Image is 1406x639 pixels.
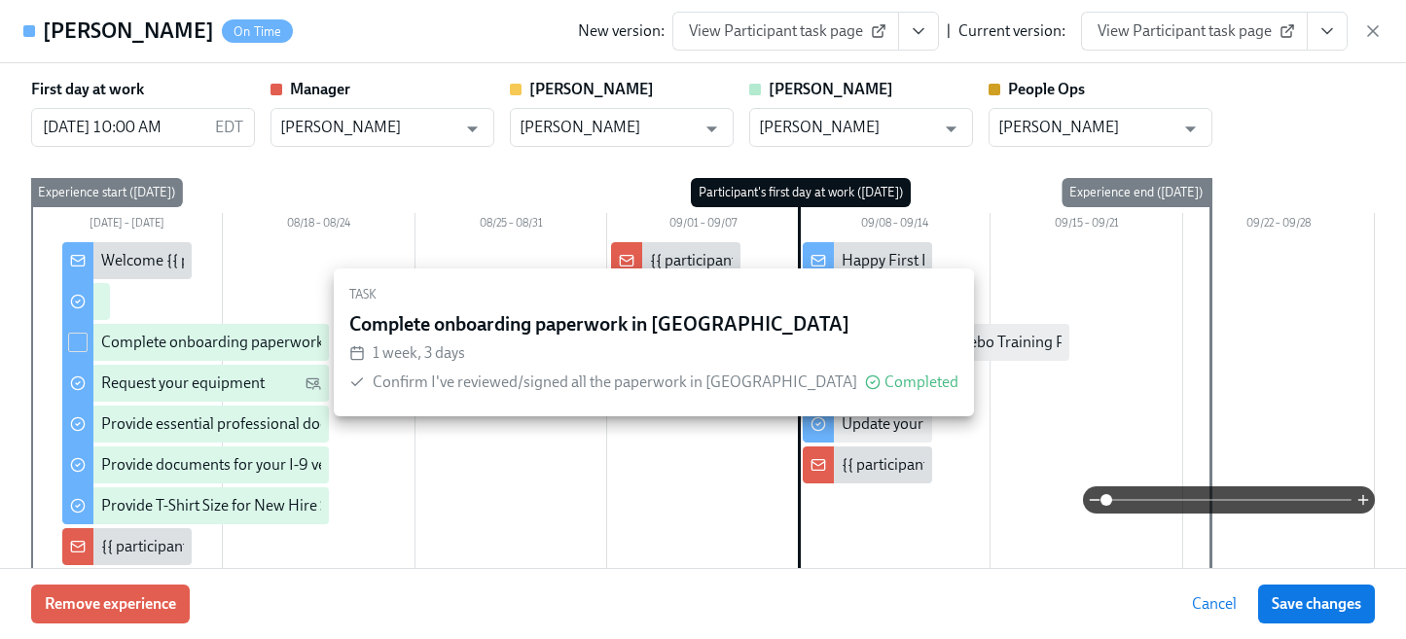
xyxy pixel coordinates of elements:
[30,178,183,207] div: Experience start ([DATE])
[1183,213,1375,238] div: 09/22 – 09/28
[101,454,385,476] div: Provide documents for your I-9 verification
[1098,21,1291,41] span: View Participant task page
[672,12,899,51] a: View Participant task page
[1175,114,1206,144] button: Open
[578,20,665,42] div: New version:
[884,374,958,390] span: Completed
[31,79,144,100] label: First day at work
[31,585,190,623] button: Remove experience
[842,250,1127,271] div: Happy First Day {{ participant.firstName }}!
[1081,12,1308,51] a: View Participant task page
[947,20,951,42] div: |
[349,284,958,305] div: Task
[373,373,857,391] span: Confirm I've reviewed/signed all the paperwork in [GEOGRAPHIC_DATA]
[223,213,415,238] div: 08/18 – 08/24
[215,117,243,138] p: EDT
[898,12,939,51] button: View task page
[415,213,607,238] div: 08/25 – 08/31
[222,24,293,39] span: On Time
[101,250,343,271] div: Welcome {{ participant.firstName }}!
[101,332,494,353] div: Complete onboarding paperwork in [GEOGRAPHIC_DATA]
[373,343,465,362] span: 1 week, 3 days
[1008,80,1085,98] strong: People Ops
[650,250,944,271] div: {{ participant.fullName }} starts in a week 🎉
[101,536,329,557] div: {{ participant.fullName }} Starting!
[101,413,405,435] div: Provide essential professional documentation
[43,17,214,46] h4: [PERSON_NAME]
[31,213,223,238] div: [DATE] – [DATE]
[45,594,176,614] span: Remove experience
[101,291,389,312] div: Complete your background check in Checkr
[457,114,487,144] button: Open
[607,213,799,238] div: 09/01 – 09/07
[290,80,350,98] strong: Manager
[101,373,265,394] div: Request your equipment
[799,213,991,238] div: 09/08 – 09/14
[697,114,727,144] button: Open
[958,20,1065,42] div: Current version:
[689,21,883,41] span: View Participant task page
[306,375,321,391] svg: Personal Email
[1258,585,1375,623] button: Save changes
[769,80,893,98] strong: [PERSON_NAME]
[936,114,966,144] button: Open
[991,213,1182,238] div: 09/15 – 09/21
[349,313,958,335] div: Complete onboarding paperwork in [GEOGRAPHIC_DATA]
[529,80,654,98] strong: [PERSON_NAME]
[691,178,911,207] div: Participant's first day at work ([DATE])
[1307,12,1348,51] button: View task page
[842,454,1108,476] div: {{ participant.firstName }} starts [DATE]!
[1178,585,1250,623] button: Cancel
[1062,178,1210,207] div: Experience end ([DATE])
[1192,594,1237,614] span: Cancel
[842,413,1031,435] div: Update your Email Signature
[1272,594,1361,614] span: Save changes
